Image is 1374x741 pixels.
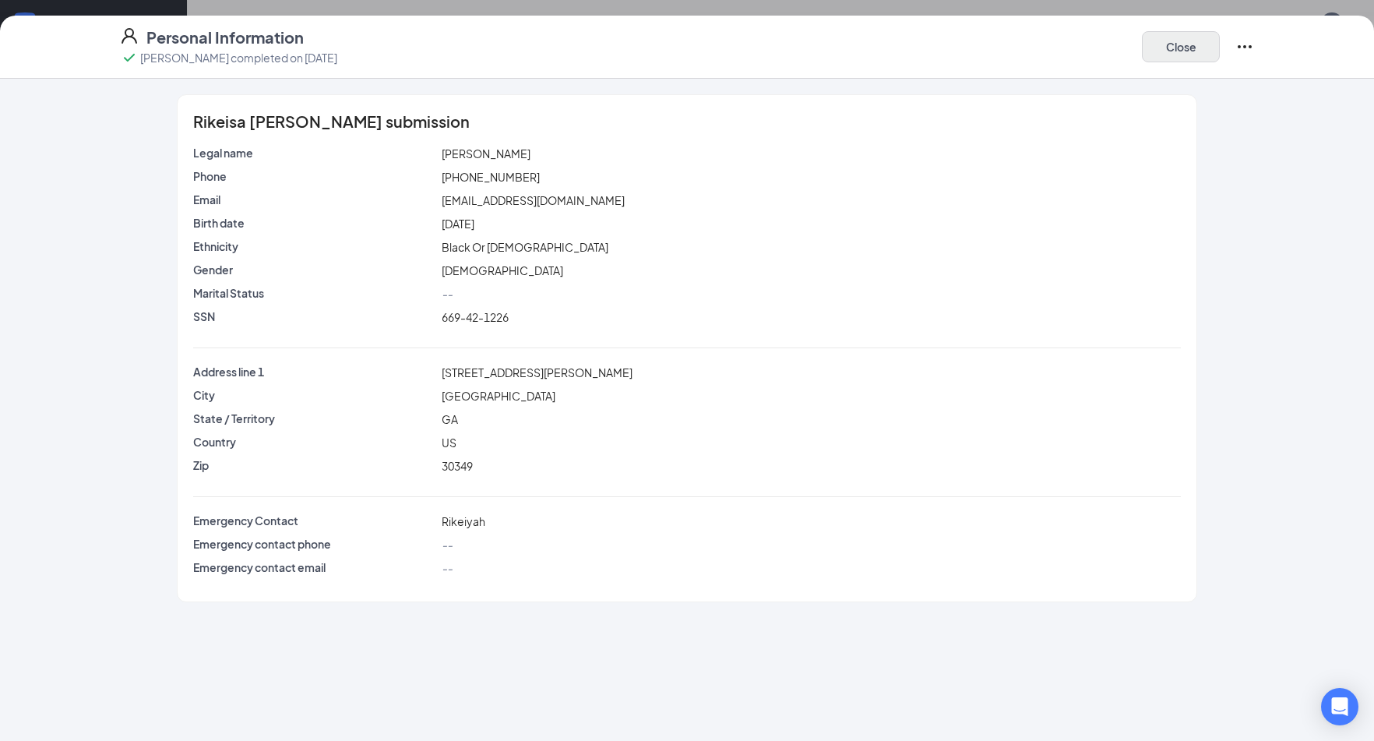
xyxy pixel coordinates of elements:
[442,193,625,207] span: [EMAIL_ADDRESS][DOMAIN_NAME]
[120,48,139,67] svg: Checkmark
[442,389,555,403] span: [GEOGRAPHIC_DATA]
[442,412,458,426] span: GA
[442,365,632,379] span: [STREET_ADDRESS][PERSON_NAME]
[442,538,453,552] span: --
[140,50,337,65] p: [PERSON_NAME] completed on [DATE]
[193,457,435,473] p: Zip
[193,387,435,403] p: City
[193,536,435,552] p: Emergency contact phone
[193,238,435,254] p: Ethnicity
[442,514,485,528] span: Rikeiyah
[193,262,435,277] p: Gender
[1321,688,1358,725] div: Open Intercom Messenger
[1235,37,1254,56] svg: Ellipses
[442,263,563,277] span: [DEMOGRAPHIC_DATA]
[193,215,435,231] p: Birth date
[193,434,435,450] p: Country
[442,561,453,575] span: --
[442,436,456,450] span: US
[442,146,530,161] span: [PERSON_NAME]
[193,559,435,575] p: Emergency contact email
[146,26,304,48] h4: Personal Information
[442,310,509,324] span: 669-42-1226
[442,287,453,301] span: --
[193,114,470,129] span: Rikeisa [PERSON_NAME] submission
[120,26,139,45] svg: User
[193,285,435,301] p: Marital Status
[1142,31,1220,62] button: Close
[442,217,474,231] span: [DATE]
[442,170,540,184] span: [PHONE_NUMBER]
[193,168,435,184] p: Phone
[442,240,608,254] span: Black Or [DEMOGRAPHIC_DATA]
[193,513,435,528] p: Emergency Contact
[193,192,435,207] p: Email
[193,309,435,324] p: SSN
[193,364,435,379] p: Address line 1
[442,459,473,473] span: 30349
[193,145,435,161] p: Legal name
[193,411,435,426] p: State / Territory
